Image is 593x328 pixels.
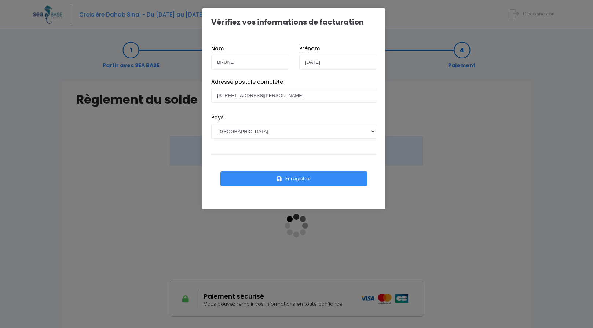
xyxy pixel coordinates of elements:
[299,45,320,52] label: Prénom
[220,171,367,186] button: Enregistrer
[211,114,224,121] label: Pays
[211,45,224,52] label: Nom
[211,18,364,26] h1: Vérifiez vos informations de facturation
[211,78,283,86] label: Adresse postale complète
